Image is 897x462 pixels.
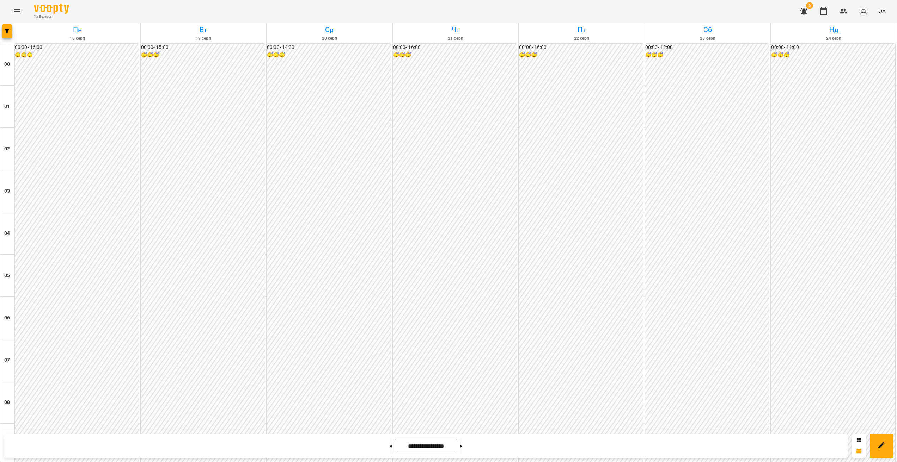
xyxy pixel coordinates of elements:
h6: 😴😴😴 [519,51,643,59]
h6: 08 [4,399,10,406]
h6: 😴😴😴 [771,51,895,59]
h6: 06 [4,314,10,322]
h6: Чт [394,24,518,35]
h6: 20 серп [268,35,391,42]
h6: 19 серп [142,35,266,42]
span: 5 [806,2,813,9]
h6: 😴😴😴 [267,51,391,59]
h6: Ср [268,24,391,35]
h6: 😴😴😴 [645,51,769,59]
h6: 00:00 - 16:00 [393,44,517,51]
h6: 01 [4,103,10,111]
img: avatar_s.png [859,6,868,16]
h6: 00:00 - 14:00 [267,44,391,51]
h6: 07 [4,356,10,364]
button: UA [875,5,889,18]
h6: 😴😴😴 [15,51,139,59]
span: UA [878,7,886,15]
h6: 00:00 - 16:00 [519,44,643,51]
h6: 00:00 - 15:00 [141,44,265,51]
button: Menu [8,3,25,20]
h6: 😴😴😴 [393,51,517,59]
h6: 24 серп [772,35,896,42]
h6: Пт [520,24,643,35]
span: For Business [34,14,69,19]
h6: Сб [646,24,770,35]
h6: Пн [16,24,139,35]
h6: Нд [772,24,896,35]
h6: 04 [4,230,10,237]
h6: 18 серп [16,35,139,42]
h6: 00:00 - 16:00 [15,44,139,51]
h6: 02 [4,145,10,153]
h6: 00:00 - 11:00 [771,44,895,51]
h6: 22 серп [520,35,643,42]
h6: 😴😴😴 [141,51,265,59]
h6: 00:00 - 12:00 [645,44,769,51]
h6: 23 серп [646,35,770,42]
h6: 00 [4,61,10,68]
h6: 21 серп [394,35,518,42]
img: Voopty Logo [34,4,69,14]
h6: 03 [4,187,10,195]
h6: 05 [4,272,10,280]
h6: Вт [142,24,266,35]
